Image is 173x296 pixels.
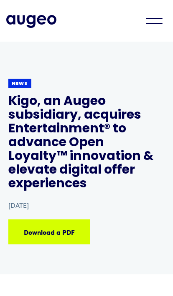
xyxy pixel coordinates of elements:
a: Download a PDF [8,219,90,244]
div: [DATE] [8,201,29,211]
div: menu [140,12,169,30]
img: Augeo's full logo in midnight blue. [6,15,56,27]
a: home [6,15,56,27]
h1: Kigo, an Augeo subsidiary, acquires Entertainment® to advance Open Loyalty™ innovation & elevate ... [8,95,165,191]
div: News [12,81,28,87]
